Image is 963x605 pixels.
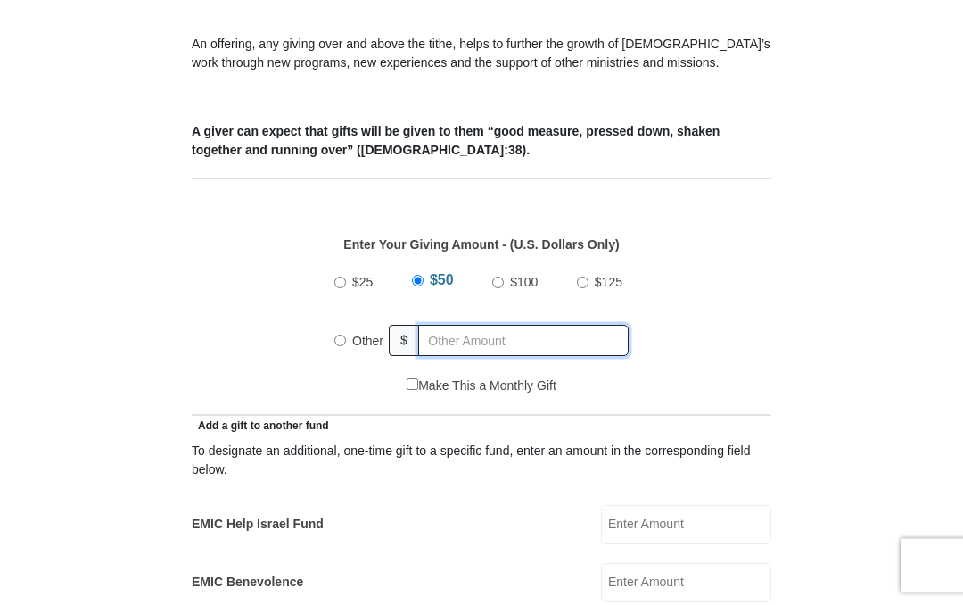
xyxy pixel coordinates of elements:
[430,273,454,288] span: $50
[407,377,556,396] label: Make This a Monthly Gift
[192,125,720,158] b: A giver can expect that gifts will be given to them “good measure, pressed down, shaken together ...
[418,326,629,357] input: Other Amount
[601,506,771,545] input: Enter Amount
[192,516,324,535] label: EMIC Help Israel Fund
[389,326,419,357] span: $
[407,379,418,391] input: Make This a Monthly Gift
[601,564,771,603] input: Enter Amount
[192,574,303,593] label: EMIC Benevolence
[352,335,383,349] span: Other
[510,276,538,290] span: $100
[192,36,771,73] p: An offering, any giving over and above the tithe, helps to further the growth of [DEMOGRAPHIC_DAT...
[343,238,619,253] strong: Enter Your Giving Amount - (U.S. Dollars Only)
[192,443,771,480] div: To designate an additional, one-time gift to a specific fund, enter an amount in the correspondin...
[352,276,373,290] span: $25
[595,276,622,290] span: $125
[192,420,329,433] span: Add a gift to another fund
